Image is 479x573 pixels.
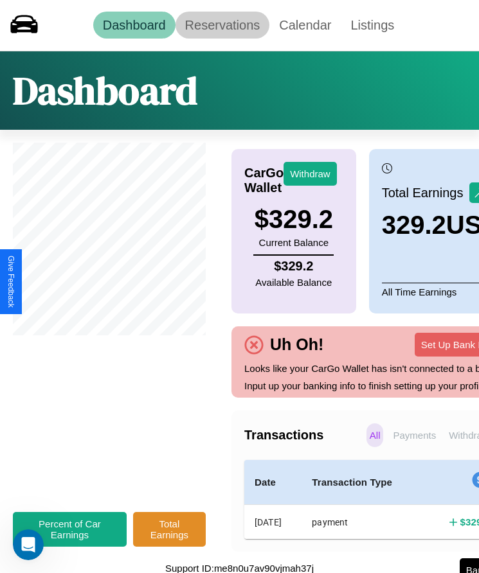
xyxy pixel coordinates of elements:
a: Dashboard [93,12,176,39]
h4: $ 329.2 [255,259,332,274]
th: payment [302,505,423,540]
iframe: Intercom live chat [13,529,44,560]
h4: CarGo Wallet [244,166,284,195]
h4: Uh Oh! [264,335,330,354]
button: Total Earnings [133,512,206,547]
div: Give Feedback [6,256,15,308]
h3: $ 329.2 [255,205,333,234]
h4: Transactions [244,428,363,443]
h4: Date [255,475,291,490]
p: Current Balance [255,234,333,251]
a: Reservations [176,12,270,39]
a: Calendar [269,12,341,39]
th: [DATE] [244,505,302,540]
button: Percent of Car Earnings [13,512,127,547]
h4: Transaction Type [312,475,413,490]
h1: Dashboard [13,64,197,117]
p: Payments [390,423,439,447]
a: Listings [341,12,404,39]
p: All [366,423,384,447]
p: Total Earnings [382,181,470,204]
p: Available Balance [255,274,332,291]
button: Withdraw [284,162,337,186]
